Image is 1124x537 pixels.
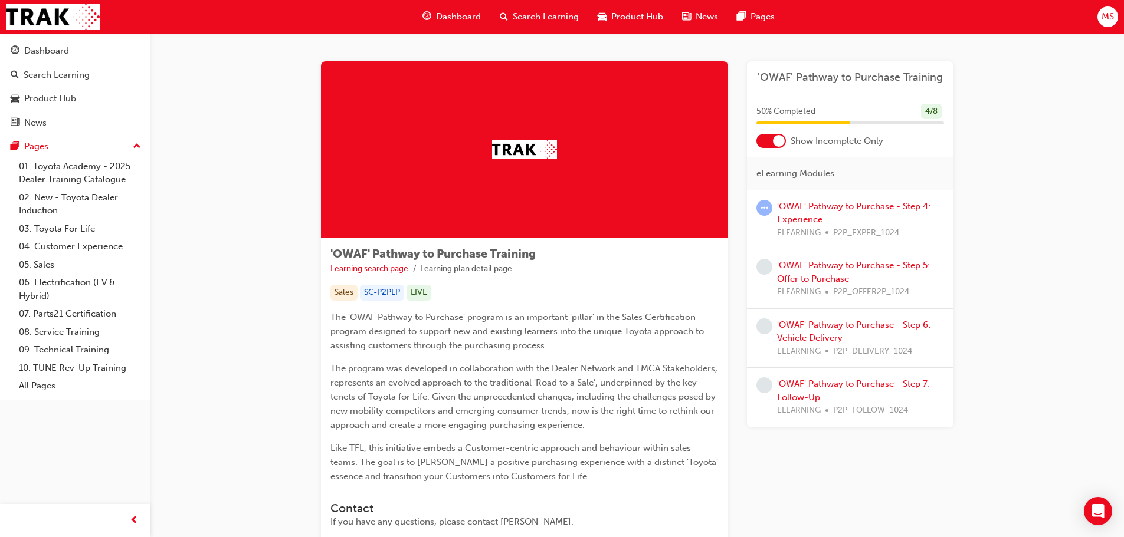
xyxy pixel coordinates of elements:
[5,40,146,62] a: Dashboard
[14,323,146,341] a: 08. Service Training
[756,259,772,275] span: learningRecordVerb_NONE-icon
[330,363,720,430] span: The program was developed in collaboration with the Dealer Network and TMCA Stakeholders, represe...
[330,263,408,274] a: Learning search page
[14,256,146,274] a: 05. Sales
[5,136,146,157] button: Pages
[682,9,691,24] span: news-icon
[513,10,579,24] span: Search Learning
[436,10,481,24] span: Dashboard
[492,140,557,159] img: Trak
[11,94,19,104] span: car-icon
[11,141,19,152] span: pages-icon
[330,443,720,482] span: Like TFL, this initiative embeds a Customer-centric approach and behaviour within sales teams. Th...
[14,220,146,238] a: 03. Toyota For Life
[490,5,588,29] a: search-iconSearch Learning
[5,88,146,110] a: Product Hub
[777,260,930,284] a: 'OWAF' Pathway to Purchase - Step 5: Offer to Purchase
[756,167,834,180] span: eLearning Modules
[330,247,536,261] span: 'OWAF' Pathway to Purchase Training
[133,139,141,154] span: up-icon
[756,318,772,334] span: learningRecordVerb_NONE-icon
[751,10,775,24] span: Pages
[330,312,706,351] span: The 'OWAF Pathway to Purchase' program is an important 'pillar' in the Sales Certification progra...
[777,226,821,240] span: ELEARNING
[407,285,431,301] div: LIVE
[756,200,772,216] span: learningRecordVerb_ATTEMPT-icon
[756,71,944,84] a: 'OWAF' Pathway to Purchase Training
[777,378,930,403] a: 'OWAF' Pathway to Purchase - Step 7: Follow-Up
[777,404,821,417] span: ELEARNING
[1102,10,1114,24] span: MS
[500,9,508,24] span: search-icon
[360,285,404,301] div: SC-P2PLP
[24,68,90,82] div: Search Learning
[14,189,146,220] a: 02. New - Toyota Dealer Induction
[11,118,19,129] span: news-icon
[5,38,146,136] button: DashboardSearch LearningProduct HubNews
[11,70,19,81] span: search-icon
[728,5,784,29] a: pages-iconPages
[777,345,821,358] span: ELEARNING
[130,513,139,528] span: prev-icon
[588,5,673,29] a: car-iconProduct Hub
[1084,497,1112,525] div: Open Intercom Messenger
[14,157,146,189] a: 01. Toyota Academy - 2025 Dealer Training Catalogue
[24,92,76,106] div: Product Hub
[777,285,821,299] span: ELEARNING
[5,64,146,86] a: Search Learning
[791,134,883,148] span: Show Incomplete Only
[14,377,146,395] a: All Pages
[24,140,48,153] div: Pages
[921,104,942,120] div: 4 / 8
[833,345,912,358] span: P2P_DELIVERY_1024
[14,359,146,377] a: 10. TUNE Rev-Up Training
[330,515,719,529] div: If you have any questions, please contact [PERSON_NAME].
[611,10,663,24] span: Product Hub
[673,5,728,29] a: news-iconNews
[330,285,358,301] div: Sales
[14,238,146,256] a: 04. Customer Experience
[756,377,772,393] span: learningRecordVerb_NONE-icon
[14,305,146,323] a: 07. Parts21 Certification
[598,9,607,24] span: car-icon
[5,112,146,134] a: News
[6,4,100,30] img: Trak
[756,105,815,118] span: 50 % Completed
[833,404,908,417] span: P2P_FOLLOW_1024
[696,10,718,24] span: News
[24,116,47,130] div: News
[737,9,746,24] span: pages-icon
[14,274,146,305] a: 06. Electrification (EV & Hybrid)
[1097,6,1118,27] button: MS
[14,341,146,359] a: 09. Technical Training
[422,9,431,24] span: guage-icon
[833,226,899,240] span: P2P_EXPER_1024
[413,5,490,29] a: guage-iconDashboard
[777,319,930,344] a: 'OWAF' Pathway to Purchase - Step 6: Vehicle Delivery
[330,502,719,515] h3: Contact
[420,262,512,276] li: Learning plan detail page
[833,285,909,299] span: P2P_OFFER2P_1024
[11,46,19,57] span: guage-icon
[24,44,69,58] div: Dashboard
[777,201,930,225] a: 'OWAF' Pathway to Purchase - Step 4: Experience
